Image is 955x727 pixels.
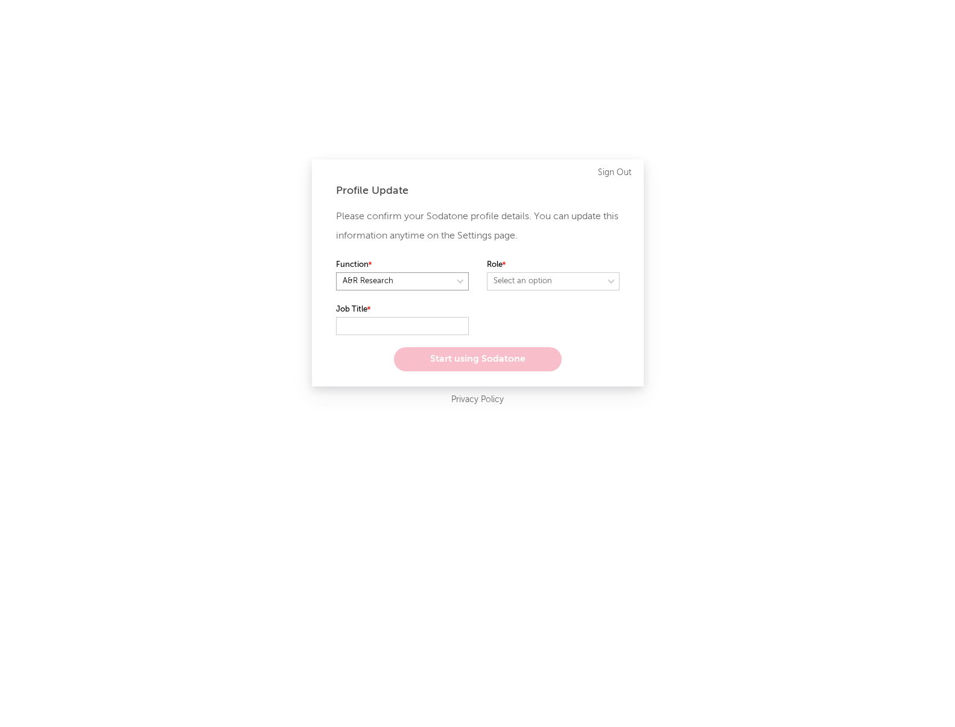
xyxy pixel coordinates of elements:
[394,347,562,371] button: Start using Sodatone
[336,303,469,317] label: Job Title
[336,258,469,272] label: Function
[336,184,620,198] div: Profile Update
[451,392,504,408] a: Privacy Policy
[598,165,632,180] a: Sign Out
[487,258,620,272] label: Role
[336,207,620,246] p: Please confirm your Sodatone profile details. You can update this information anytime on the Sett...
